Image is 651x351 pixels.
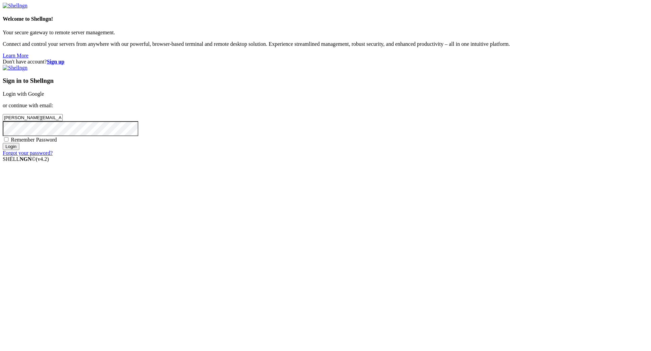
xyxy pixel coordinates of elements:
[3,77,648,85] h3: Sign in to Shellngn
[3,91,44,97] a: Login with Google
[4,137,8,142] input: Remember Password
[3,16,648,22] h4: Welcome to Shellngn!
[3,114,63,121] input: Email address
[20,156,32,162] b: NGN
[3,150,53,156] a: Forgot your password?
[11,137,57,143] span: Remember Password
[3,3,27,9] img: Shellngn
[47,59,64,64] a: Sign up
[36,156,49,162] span: 4.2.0
[3,59,648,65] div: Don't have account?
[3,41,648,47] p: Connect and control your servers from anywhere with our powerful, browser-based terminal and remo...
[3,53,28,58] a: Learn More
[3,65,27,71] img: Shellngn
[3,103,648,109] p: or continue with email:
[3,156,49,162] span: SHELL ©
[3,30,648,36] p: Your secure gateway to remote server management.
[3,143,19,150] input: Login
